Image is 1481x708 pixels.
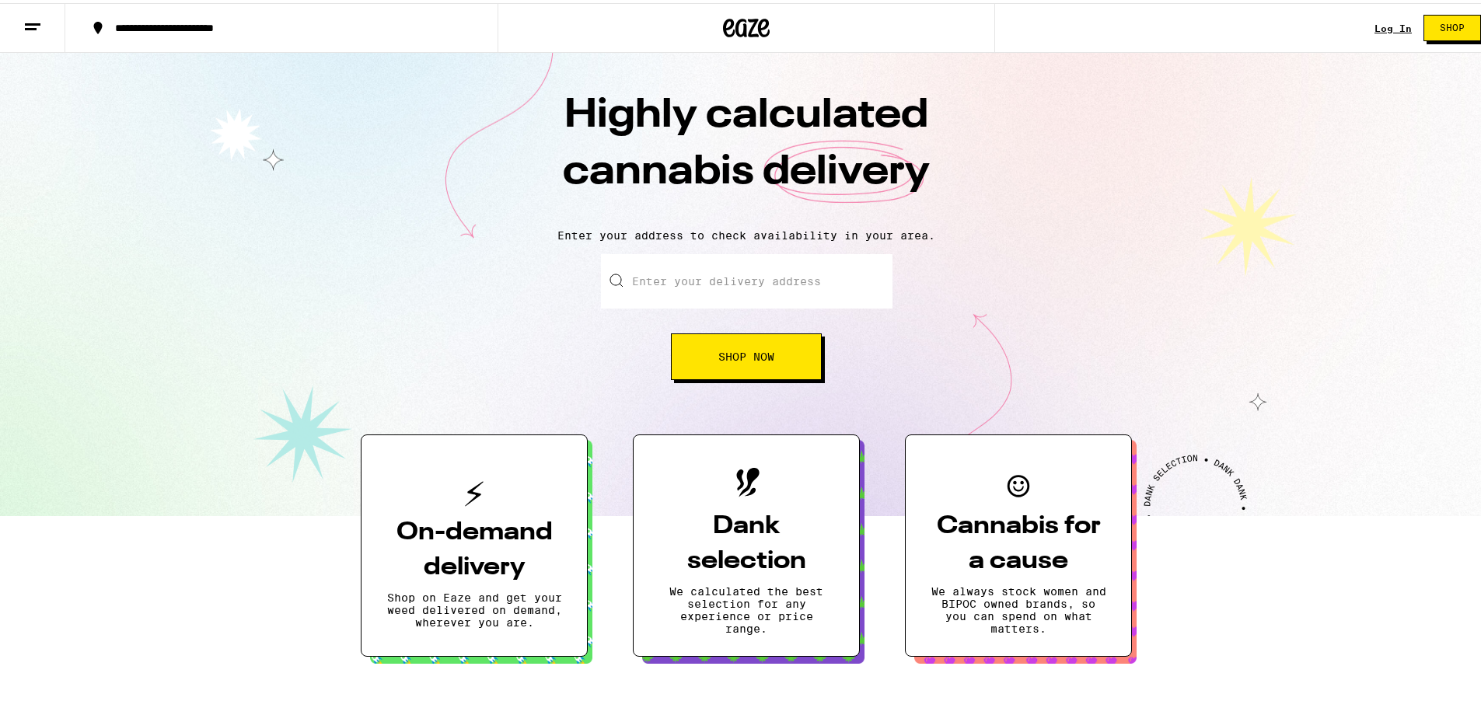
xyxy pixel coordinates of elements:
p: We calculated the best selection for any experience or price range. [658,582,834,632]
span: Shop [1440,20,1465,30]
h1: Highly calculated cannabis delivery [474,85,1018,214]
button: Shop Now [671,330,822,377]
input: Enter your delivery address [601,251,892,305]
h3: On-demand delivery [386,512,562,582]
span: Shop Now [718,348,774,359]
p: Enter your address to check availability in your area. [16,226,1477,239]
p: Shop on Eaze and get your weed delivered on demand, wherever you are. [386,588,562,626]
button: On-demand deliveryShop on Eaze and get your weed delivered on demand, wherever you are. [361,431,588,654]
h3: Cannabis for a cause [931,506,1106,576]
p: We always stock women and BIPOC owned brands, so you can spend on what matters. [931,582,1106,632]
button: Shop [1423,12,1481,38]
div: Log In [1374,20,1412,30]
button: Dank selectionWe calculated the best selection for any experience or price range. [633,431,860,654]
h3: Dank selection [658,506,834,576]
button: Cannabis for a causeWe always stock women and BIPOC owned brands, so you can spend on what matters. [905,431,1132,654]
